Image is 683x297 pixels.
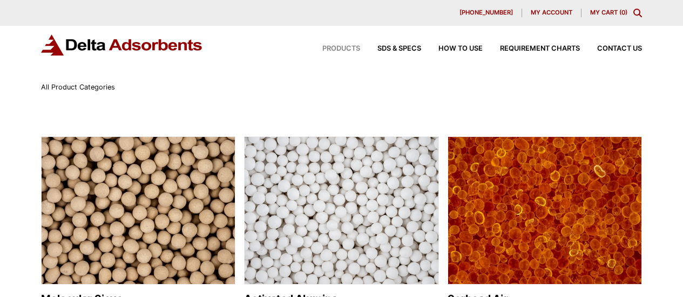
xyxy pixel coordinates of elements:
a: Contact Us [580,45,642,52]
span: Requirement Charts [500,45,580,52]
a: [PHONE_NUMBER] [451,9,522,17]
span: Contact Us [597,45,642,52]
span: All Product Categories [41,83,115,91]
a: My Cart (0) [590,9,627,16]
div: Toggle Modal Content [633,9,642,17]
a: How to Use [421,45,483,52]
img: Sorbead Air [448,137,641,285]
a: SDS & SPECS [360,45,421,52]
span: 0 [621,9,625,16]
img: Delta Adsorbents [41,34,203,56]
img: Activated Alumina [245,137,438,285]
a: My account [522,9,581,17]
span: How to Use [438,45,483,52]
img: Molecular Sieve [42,137,235,285]
a: Requirement Charts [483,45,580,52]
span: Products [322,45,360,52]
a: Products [305,45,360,52]
span: [PHONE_NUMBER] [459,10,513,16]
span: My account [531,10,572,16]
span: SDS & SPECS [377,45,421,52]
